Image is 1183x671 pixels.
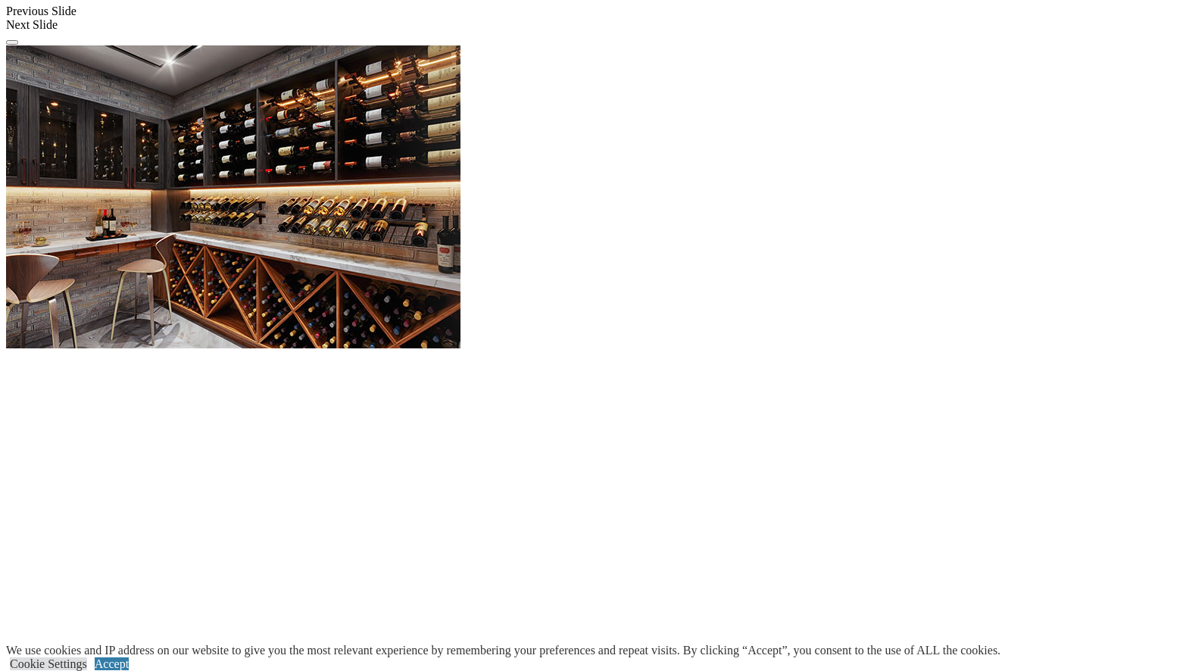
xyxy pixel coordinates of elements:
div: Next Slide [6,18,1177,32]
a: Accept [95,657,129,670]
div: We use cookies and IP address on our website to give you the most relevant experience by remember... [6,644,1000,657]
button: Click here to pause slide show [6,40,18,45]
a: Cookie Settings [10,657,87,670]
div: Previous Slide [6,5,1177,18]
img: Banner for mobile view [6,45,460,348]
